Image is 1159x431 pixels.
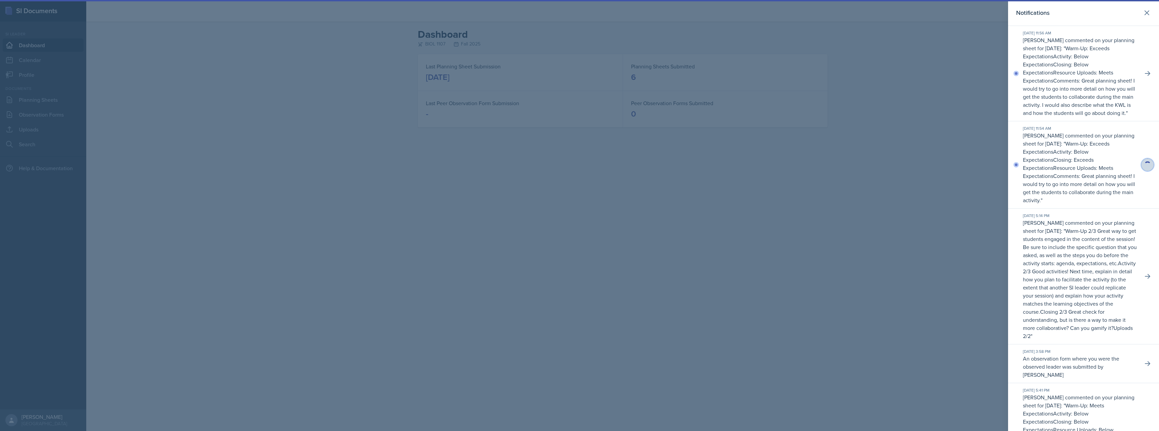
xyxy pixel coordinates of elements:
[1023,259,1136,315] p: Activity 2/3 Good activities! Next time, explain in detail how you plan to facilitate the activit...
[1023,355,1137,379] p: An observation form where you were the observed leader was submitted by [PERSON_NAME]
[1023,348,1137,355] div: [DATE] 3:58 PM
[1023,387,1137,393] div: [DATE] 5:41 PM
[1023,140,1109,155] p: Warm-Up: Exceeds Expectations
[1023,156,1094,172] p: Closing: Exceeds Expectations
[1023,308,1126,332] p: Closing 2/3 Great check for understanding, but is there a way to make it more collaborative? Can ...
[1023,30,1137,36] div: [DATE] 11:56 AM
[1023,69,1113,84] p: Resource Uploads: Meets Expectations
[1023,125,1137,131] div: [DATE] 11:54 AM
[1023,213,1137,219] div: [DATE] 5:14 PM
[1023,172,1135,204] p: Comments: Great planning sheet! I would try to go into more detail on how you will get the studen...
[1023,36,1137,117] p: [PERSON_NAME] commented on your planning sheet for [DATE]: " "
[1023,148,1089,163] p: Activity: Below Expectations
[1023,164,1113,180] p: Resource Uploads: Meets Expectations
[1023,410,1089,425] p: Activity: Below Expectations
[1023,131,1137,204] p: [PERSON_NAME] commented on your planning sheet for [DATE]: " "
[1023,77,1135,117] p: Comments: Great planning sheet! I would try to go into more detail on how you will get the studen...
[1023,61,1089,76] p: Closing: Below Expectations
[1016,8,1050,18] h2: Notifications
[1023,53,1089,68] p: Activity: Below Expectations
[1023,227,1137,267] p: Warm-Up 2/3 Great way to get students engaged in the content of the session! Be sure to include t...
[1023,44,1109,60] p: Warm-Up: Exceeds Expectations
[1023,219,1137,340] p: [PERSON_NAME] commented on your planning sheet for [DATE]: " "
